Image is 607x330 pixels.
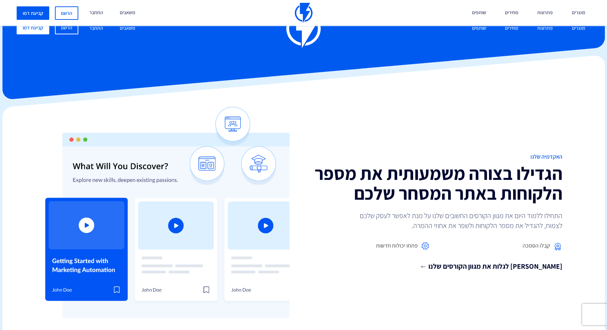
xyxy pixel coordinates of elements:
[114,21,141,36] a: משאבים
[309,164,562,204] h2: הגדילו בצורה משמעותית את מספר הלקוחות באתר המסחר שלכם
[376,242,418,250] span: פתחו יכולות חדשות
[17,21,49,34] a: קביעת דמו
[55,6,78,20] a: הרשם
[17,6,49,20] a: קביעת דמו
[532,21,558,36] a: פתרונות
[350,211,562,231] p: התחילו ללמוד היום את מגוון הקורסים החשובים שלנו על מנת לאפשר לעסק שלכם לצמוח, להגדיל את מספר הלקו...
[55,21,78,34] a: הרשם
[500,21,524,36] a: מחירים
[567,21,591,36] a: מוצרים
[84,21,108,36] a: התחבר
[309,261,562,272] a: [PERSON_NAME] לגלות את מגוון הקורסים שלנו ←
[309,154,562,160] h1: האקדמיה שלנו
[523,242,550,250] span: קבלו הסמכה
[467,21,491,36] a: שותפים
